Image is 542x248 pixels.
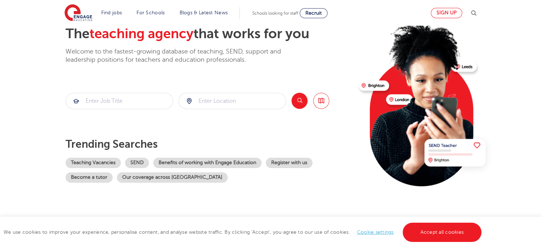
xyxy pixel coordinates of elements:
a: Find jobs [101,10,122,15]
input: Submit [66,93,173,109]
a: Teaching Vacancies [66,158,121,168]
img: Engage Education [64,4,92,22]
span: Recruit [305,10,322,16]
button: Search [291,93,308,109]
a: Cookie settings [357,229,394,235]
a: Benefits of working with Engage Education [153,158,262,168]
a: For Schools [136,10,165,15]
input: Submit [179,93,286,109]
span: Schools looking for staff [252,11,298,16]
a: Blogs & Latest News [180,10,228,15]
p: Welcome to the fastest-growing database of teaching, SEND, support and leadership positions for t... [66,47,301,64]
a: Register with us [266,158,313,168]
a: Our coverage across [GEOGRAPHIC_DATA] [117,172,228,183]
a: Sign up [431,8,462,18]
h2: The that works for you [66,26,353,42]
a: Recruit [300,8,327,18]
a: SEND [125,158,149,168]
a: Accept all cookies [403,223,482,242]
span: We use cookies to improve your experience, personalise content, and analyse website traffic. By c... [4,229,483,235]
p: Trending searches [66,138,353,151]
a: Become a tutor [66,172,113,183]
span: teaching agency [89,26,193,41]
